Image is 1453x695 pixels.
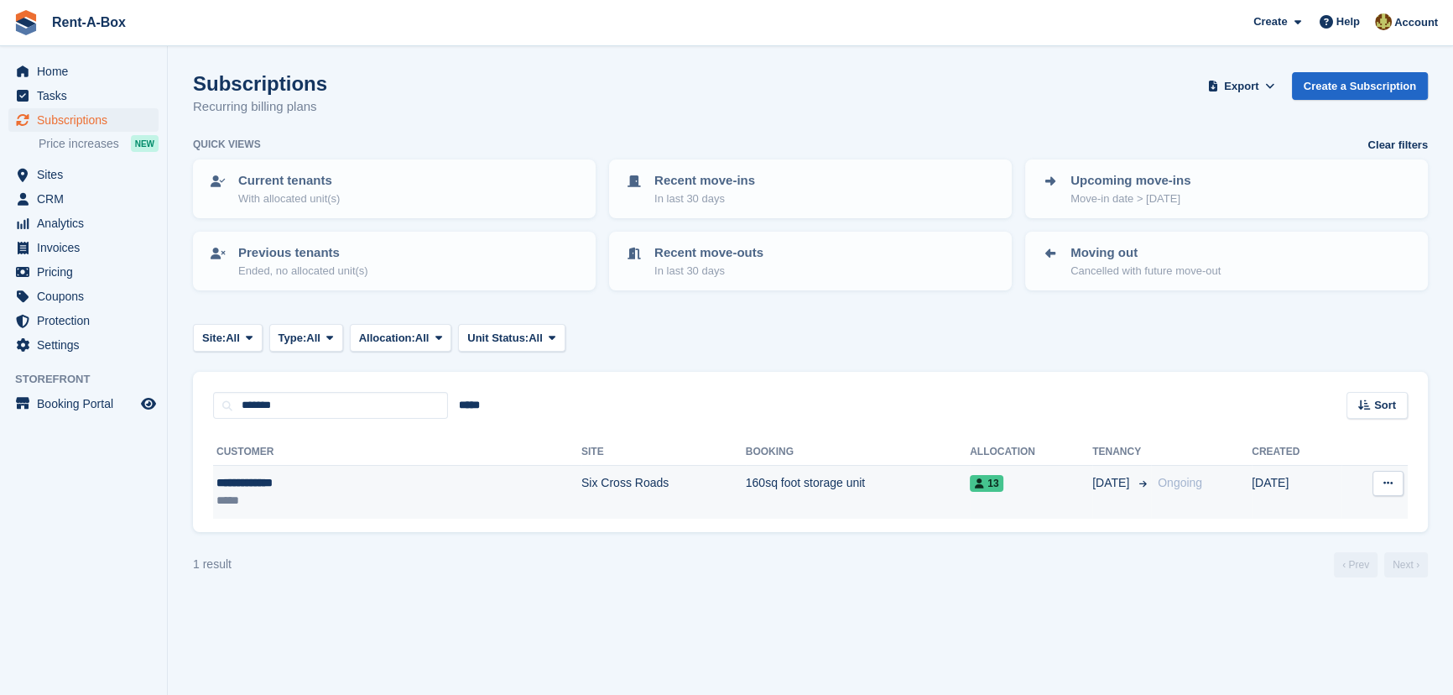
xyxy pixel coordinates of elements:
span: [DATE] [1092,474,1133,492]
th: Created [1252,439,1341,466]
p: Recent move-ins [654,171,755,191]
a: menu [8,212,159,235]
a: Recent move-ins In last 30 days [611,161,1010,217]
a: menu [8,285,159,308]
p: Recent move-outs [654,243,763,263]
img: stora-icon-8386f47178a22dfd0bd8f6a31ec36ba5ce8667c1dd55bd0f319d3a0aa187defe.svg [13,10,39,35]
span: Pricing [37,260,138,284]
p: In last 30 days [654,191,755,207]
a: Moving out Cancelled with future move-out [1027,233,1426,289]
span: 13 [970,475,1003,492]
p: Cancelled with future move-out [1070,263,1221,280]
p: Ended, no allocated unit(s) [238,263,368,280]
p: Moving out [1070,243,1221,263]
a: menu [8,60,159,83]
span: Tasks [37,84,138,107]
a: menu [8,260,159,284]
a: Previous tenants Ended, no allocated unit(s) [195,233,594,289]
span: Price increases [39,136,119,152]
span: All [529,330,543,347]
span: Subscriptions [37,108,138,132]
span: Create [1253,13,1287,30]
div: NEW [131,135,159,152]
a: menu [8,309,159,332]
span: Account [1394,14,1438,31]
a: menu [8,163,159,186]
a: Clear filters [1367,137,1428,154]
span: Storefront [15,371,167,388]
span: Type: [279,330,307,347]
button: Export [1205,72,1279,100]
a: menu [8,84,159,107]
a: menu [8,187,159,211]
img: Mairead Collins [1375,13,1392,30]
a: menu [8,108,159,132]
p: Current tenants [238,171,340,191]
td: 160sq foot storage unit [746,466,970,519]
a: Current tenants With allocated unit(s) [195,161,594,217]
span: Protection [37,309,138,332]
span: Booking Portal [37,392,138,415]
a: Create a Subscription [1292,72,1428,100]
span: Home [37,60,138,83]
span: All [415,330,430,347]
span: All [226,330,240,347]
span: Ongoing [1158,476,1202,489]
a: menu [8,392,159,415]
a: Next [1384,552,1428,577]
th: Tenancy [1092,439,1151,466]
div: 1 result [193,556,232,573]
p: Previous tenants [238,243,368,263]
a: Price increases NEW [39,134,159,153]
span: Export [1224,78,1258,95]
th: Allocation [970,439,1092,466]
nav: Page [1331,552,1431,577]
span: All [306,330,320,347]
th: Site [581,439,746,466]
h1: Subscriptions [193,72,327,95]
button: Type: All [269,324,343,352]
a: menu [8,333,159,357]
p: Recurring billing plans [193,97,327,117]
a: menu [8,236,159,259]
td: [DATE] [1252,466,1341,519]
th: Booking [746,439,970,466]
a: Previous [1334,552,1377,577]
span: CRM [37,187,138,211]
button: Site: All [193,324,263,352]
span: Unit Status: [467,330,529,347]
button: Allocation: All [350,324,452,352]
span: Allocation: [359,330,415,347]
span: Site: [202,330,226,347]
td: Six Cross Roads [581,466,746,519]
span: Help [1336,13,1360,30]
span: Analytics [37,212,138,235]
a: Preview store [138,394,159,414]
a: Upcoming move-ins Move-in date > [DATE] [1027,161,1426,217]
span: Sort [1374,397,1396,414]
button: Unit Status: All [458,324,565,352]
span: Coupons [37,285,138,308]
a: Recent move-outs In last 30 days [611,233,1010,289]
p: With allocated unit(s) [238,191,340,207]
span: Settings [37,333,138,357]
p: In last 30 days [654,263,763,280]
h6: Quick views [193,137,261,152]
p: Move-in date > [DATE] [1070,191,1190,207]
span: Invoices [37,236,138,259]
p: Upcoming move-ins [1070,171,1190,191]
a: Rent-A-Box [45,8,133,36]
th: Customer [213,439,581,466]
span: Sites [37,163,138,186]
